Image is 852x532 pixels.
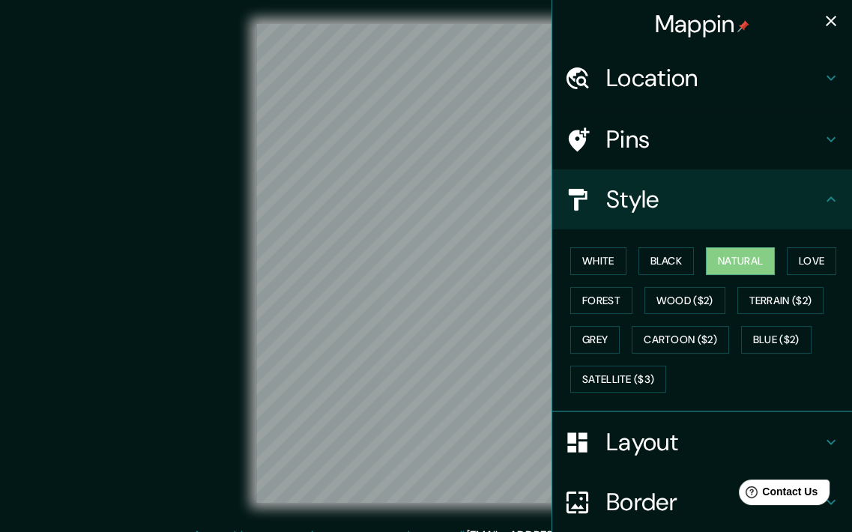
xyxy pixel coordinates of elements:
h4: Mappin [655,9,750,39]
img: pin-icon.png [737,20,749,32]
div: Border [552,472,852,532]
h4: Pins [606,124,822,154]
button: Blue ($2) [741,326,812,354]
button: Satellite ($3) [570,366,666,393]
button: Love [787,247,836,275]
h4: Layout [606,427,822,457]
button: Forest [570,287,632,315]
div: Style [552,169,852,229]
div: Pins [552,109,852,169]
h4: Location [606,63,822,93]
iframe: Help widget launcher [719,474,836,516]
h4: Border [606,487,822,517]
button: Natural [706,247,775,275]
button: Grey [570,326,620,354]
button: White [570,247,626,275]
div: Layout [552,412,852,472]
button: Cartoon ($2) [632,326,729,354]
button: Terrain ($2) [737,287,824,315]
h4: Style [606,184,822,214]
canvas: Map [256,24,595,503]
button: Black [638,247,695,275]
button: Wood ($2) [644,287,725,315]
div: Location [552,48,852,108]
